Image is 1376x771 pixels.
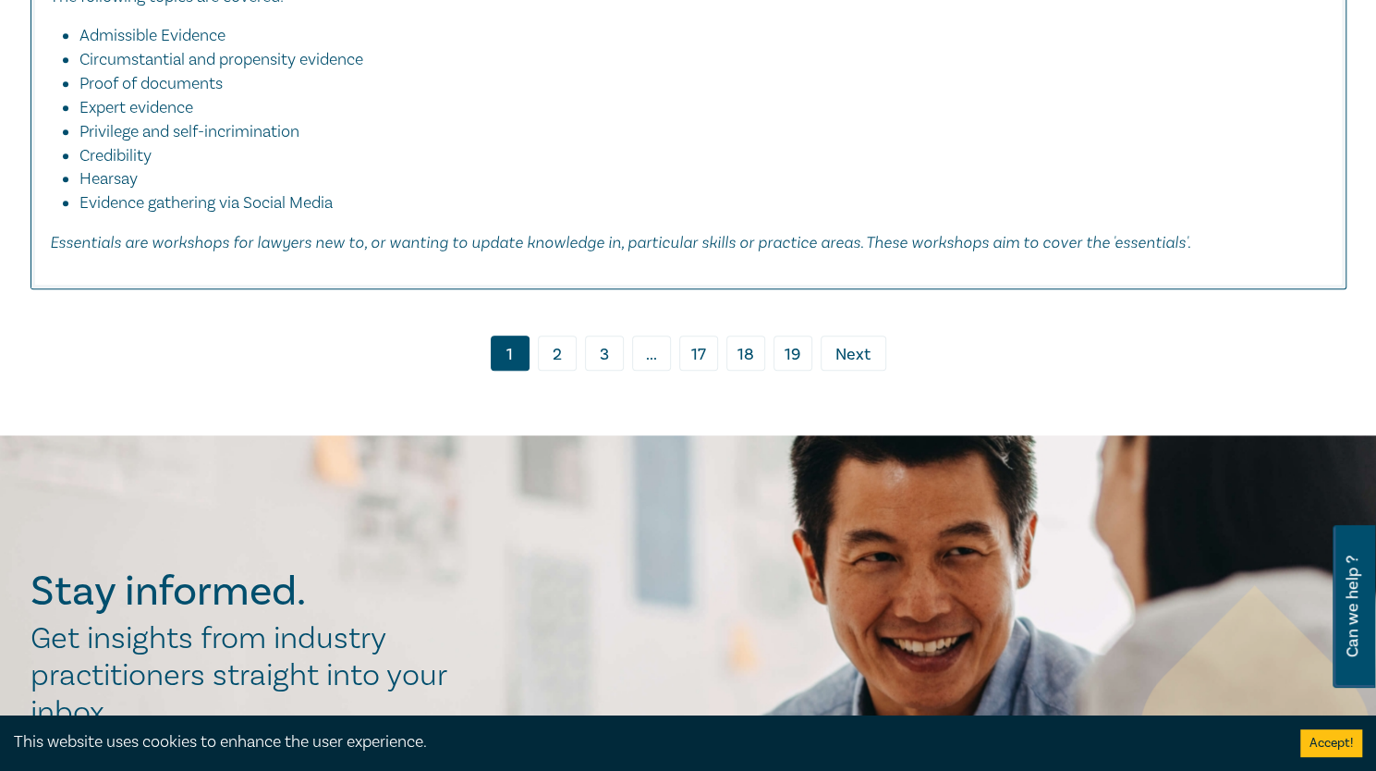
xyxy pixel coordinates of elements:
li: Proof of documents [79,72,1309,96]
a: 2 [538,336,577,371]
div: This website uses cookies to enhance the user experience. [14,730,1272,754]
a: 1 [491,336,530,371]
a: Next [821,336,886,371]
a: 3 [585,336,624,371]
em: Essentials are workshops for lawyers new to, or wanting to update knowledge in, particular skills... [50,232,1191,251]
span: Can we help ? [1344,536,1361,677]
a: 18 [726,336,765,371]
li: Circumstantial and propensity evidence [79,48,1309,72]
button: Accept cookies [1300,729,1362,757]
h2: Stay informed. [30,568,467,616]
span: Next [835,343,871,367]
span: ... [632,336,671,371]
li: Expert evidence [79,96,1309,120]
li: Hearsay [79,167,1309,191]
li: Admissible Evidence [79,24,1309,48]
a: 19 [773,336,812,371]
li: Credibility [79,144,1309,168]
h2: Get insights from industry practitioners straight into your inbox. [30,620,467,731]
a: 17 [679,336,718,371]
li: Evidence gathering via Social Media [79,191,1327,215]
li: Privilege and self-incrimination [79,120,1309,144]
